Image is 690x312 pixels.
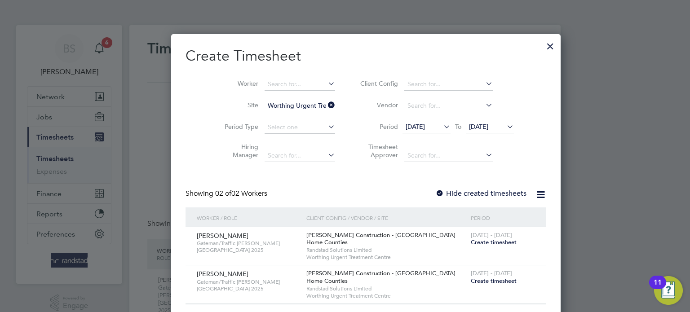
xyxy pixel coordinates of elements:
span: Worthing Urgent Treatment Centre [306,292,466,299]
span: [PERSON_NAME] Construction - [GEOGRAPHIC_DATA] Home Counties [306,231,456,246]
div: 11 [654,282,662,294]
span: Randstad Solutions Limited [306,285,466,292]
input: Search for... [265,100,335,112]
input: Search for... [404,78,493,91]
button: Open Resource Center, 11 new notifications [654,276,683,305]
input: Search for... [265,78,335,91]
input: Search for... [265,149,335,162]
label: Hiring Manager [218,143,258,159]
label: Client Config [358,79,398,88]
span: Create timesheet [471,277,517,285]
label: Hide created timesheets [435,189,526,198]
label: Period [358,123,398,131]
input: Select one [265,121,335,134]
span: [DATE] [406,123,425,131]
span: To [452,121,464,132]
span: [PERSON_NAME] [197,270,248,278]
label: Timesheet Approver [358,143,398,159]
label: Worker [218,79,258,88]
div: Period [469,207,537,228]
span: 02 Workers [215,189,267,198]
span: [DATE] - [DATE] [471,269,512,277]
span: Randstad Solutions Limited [306,246,466,254]
input: Search for... [404,100,493,112]
div: Worker / Role [195,207,304,228]
span: Create timesheet [471,238,517,246]
div: Showing [186,189,269,198]
label: Period Type [218,123,258,131]
span: Worthing Urgent Treatment Centre [306,254,466,261]
input: Search for... [404,149,493,162]
div: Client Config / Vendor / Site [304,207,469,228]
span: Gateman/Traffic [PERSON_NAME] [GEOGRAPHIC_DATA] 2025 [197,278,300,292]
span: Gateman/Traffic [PERSON_NAME] [GEOGRAPHIC_DATA] 2025 [197,240,300,254]
label: Vendor [358,101,398,109]
span: [PERSON_NAME] Construction - [GEOGRAPHIC_DATA] Home Counties [306,269,456,285]
h2: Create Timesheet [186,47,546,66]
span: [PERSON_NAME] [197,232,248,240]
span: [DATE] [469,123,488,131]
span: [DATE] - [DATE] [471,231,512,239]
label: Site [218,101,258,109]
span: 02 of [215,189,231,198]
